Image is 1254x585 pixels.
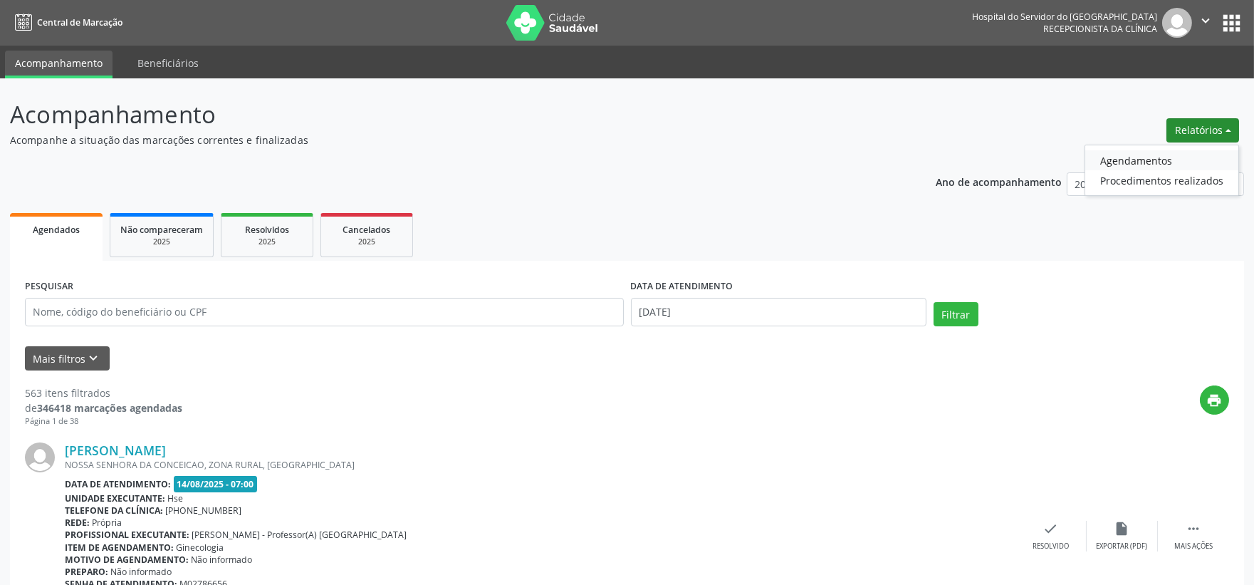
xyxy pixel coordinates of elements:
div: de [25,400,182,415]
span: 14/08/2025 - 07:00 [174,476,258,492]
span: Não informado [111,566,172,578]
i: print [1207,393,1223,408]
i: check [1043,521,1059,537]
b: Telefone da clínica: [65,504,163,517]
div: Hospital do Servidor do [GEOGRAPHIC_DATA] [972,11,1157,23]
label: DATA DE ATENDIMENTO [631,276,733,298]
span: [PHONE_NUMBER] [166,504,242,517]
p: Ano de acompanhamento [936,172,1062,190]
i:  [1186,521,1201,537]
img: img [1162,8,1192,38]
button: Relatórios [1166,118,1239,143]
i:  [1198,13,1213,29]
span: Cancelados [343,224,391,236]
span: Recepcionista da clínica [1043,23,1157,35]
div: 2025 [120,237,203,247]
i: insert_drive_file [1114,521,1130,537]
img: img [25,442,55,472]
span: Central de Marcação [37,16,122,29]
button: Filtrar [934,302,978,326]
button:  [1192,8,1219,38]
div: 2025 [231,237,303,247]
b: Rede: [65,517,90,529]
div: Resolvido [1033,542,1069,552]
strong: 346418 marcações agendadas [37,401,182,415]
b: Preparo: [65,566,108,578]
span: Ginecologia [177,542,224,554]
label: PESQUISAR [25,276,73,298]
div: Mais ações [1174,542,1213,552]
button: Mais filtroskeyboard_arrow_down [25,346,110,371]
b: Item de agendamento: [65,542,174,554]
b: Profissional executante: [65,529,189,541]
button: print [1200,385,1229,415]
div: 563 itens filtrados [25,385,182,400]
div: NOSSA SENHORA DA CONCEICAO, ZONA RURAL, [GEOGRAPHIC_DATA] [65,459,1015,471]
a: Acompanhamento [5,51,113,78]
span: Agendados [33,224,80,236]
a: Procedimentos realizados [1085,170,1238,190]
a: Central de Marcação [10,11,122,34]
span: Hse [168,492,184,504]
p: Acompanhamento [10,97,874,133]
input: Nome, código do beneficiário ou CPF [25,298,624,326]
ul: Relatórios [1085,145,1239,196]
b: Motivo de agendamento: [65,554,189,566]
div: Exportar (PDF) [1097,542,1148,552]
i: keyboard_arrow_down [86,351,102,366]
span: Não compareceram [120,224,203,236]
button: apps [1219,11,1244,36]
span: Própria [93,517,122,529]
a: [PERSON_NAME] [65,442,166,458]
input: Selecione um intervalo [631,298,926,326]
div: Página 1 de 38 [25,415,182,428]
b: Data de atendimento: [65,478,171,490]
span: [PERSON_NAME] - Professor(A) [GEOGRAPHIC_DATA] [192,529,407,541]
b: Unidade executante: [65,492,165,504]
div: 2025 [331,237,402,247]
span: Não informado [192,554,253,566]
p: Acompanhe a situação das marcações correntes e finalizadas [10,133,874,147]
a: Beneficiários [127,51,209,76]
a: Agendamentos [1085,150,1238,170]
span: Resolvidos [245,224,289,236]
